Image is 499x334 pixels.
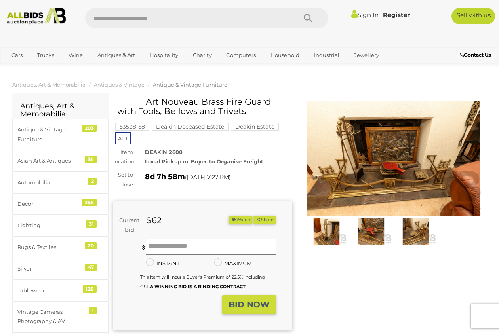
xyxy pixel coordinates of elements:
a: Contact Us [460,51,493,59]
div: Rugs & Textiles [17,243,84,252]
a: Charity [187,49,217,62]
button: BID NOW [222,295,276,314]
div: 203 [82,125,97,132]
a: Household [265,49,305,62]
a: Hospitality [144,49,183,62]
mark: 53538-58 [115,123,149,131]
button: Share [253,216,276,224]
h2: Antiques, Art & Memorabilia [20,102,101,118]
a: Computers [221,49,261,62]
span: ( ) [185,174,231,180]
div: Asian Art & Antiques [17,156,84,165]
div: Lighting [17,221,84,230]
a: Asian Art & Antiques 36 [12,150,109,171]
a: Antique & Vintage Furniture [153,81,227,88]
div: 31 [86,220,97,228]
h1: Art Nouveau Brass Fire Guard with Tools, Bellows and Trivets [117,97,290,116]
a: Industrial [309,49,345,62]
div: Decor [17,199,84,209]
a: Jewellery [349,49,384,62]
a: Antiques & Art [92,49,140,62]
a: 53538-58 [115,123,149,130]
a: Sports [36,62,63,75]
a: Trucks [32,49,59,62]
div: 47 [85,264,97,271]
strong: DEAKIN 2600 [145,149,183,155]
label: MAXIMUM [214,259,252,268]
a: Rugs & Textiles 20 [12,237,109,258]
span: [DATE] 7:27 PM [187,173,229,181]
div: Tablewear [17,286,84,295]
div: Set to close [107,170,139,189]
a: Lighting 31 [12,215,109,236]
b: A WINNING BID IS A BINDING CONTRACT [150,284,246,290]
a: Office [6,62,32,75]
button: Search [288,8,328,28]
small: This Item will incur a Buyer's Premium of 22.5% including GST. [140,274,265,289]
mark: Deakin Deceased Estate [152,123,229,131]
a: Deakin Estate [231,123,279,130]
a: Wine [63,49,88,62]
strong: 8d 7h 58m [145,172,185,181]
div: 36 [85,156,97,163]
img: Art Nouveau Brass Fire Guard with Tools, Bellows and Trivets [306,218,347,245]
span: | [380,10,382,19]
a: Antiques & Vintage [94,81,145,88]
a: Register [383,11,410,19]
a: Sign In [351,11,379,19]
div: Current Bid [113,216,140,235]
strong: BID NOW [229,300,270,309]
div: Vintage Cameras, Photography & AV [17,307,84,326]
span: ACT [115,132,131,144]
a: Automobilia 2 [12,172,109,193]
a: Vintage Cameras, Photography & AV 1 [12,301,109,332]
div: 20 [85,242,97,249]
b: Contact Us [460,52,491,58]
li: Watch this item [229,216,252,224]
label: INSTANT [146,259,179,268]
div: 258 [82,199,97,206]
img: Art Nouveau Brass Fire Guard with Tools, Bellows and Trivets [304,101,483,216]
img: Art Nouveau Brass Fire Guard with Tools, Bellows and Trivets [396,218,436,245]
div: Antique & Vintage Furniture [17,125,84,144]
div: 2 [88,178,97,185]
strong: Local Pickup or Buyer to Organise Freight [145,158,263,165]
a: Decor 258 [12,193,109,215]
a: [GEOGRAPHIC_DATA] [67,62,135,75]
a: Sell with us [451,8,495,24]
a: Antiques, Art & Memorabilia [12,81,86,88]
a: Tablewear 126 [12,280,109,301]
div: Automobilia [17,178,84,187]
div: Item location [107,148,139,167]
div: 1 [89,307,97,314]
a: Antique & Vintage Furniture 203 [12,119,109,150]
strong: $62 [146,215,162,225]
a: Silver 47 [12,258,109,279]
button: Watch [229,216,252,224]
img: Allbids.com.au [4,8,69,25]
div: 126 [83,285,97,293]
div: Silver [17,264,84,273]
a: Deakin Deceased Estate [152,123,229,130]
a: Cars [6,49,28,62]
img: Art Nouveau Brass Fire Guard with Tools, Bellows and Trivets [351,218,392,245]
mark: Deakin Estate [231,123,279,131]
